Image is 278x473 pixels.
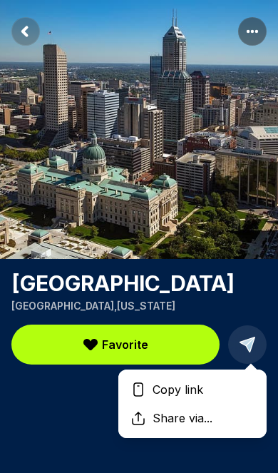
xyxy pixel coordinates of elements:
h1: [GEOGRAPHIC_DATA] [11,270,267,296]
span: Share via... [147,410,218,427]
span: Copy link [147,381,209,398]
button: Favorite [11,325,220,365]
span: Favorite [102,336,148,353]
button: More options [238,17,267,46]
p: [GEOGRAPHIC_DATA] , [US_STATE] [11,299,267,313]
button: Return to previous page [11,17,40,46]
